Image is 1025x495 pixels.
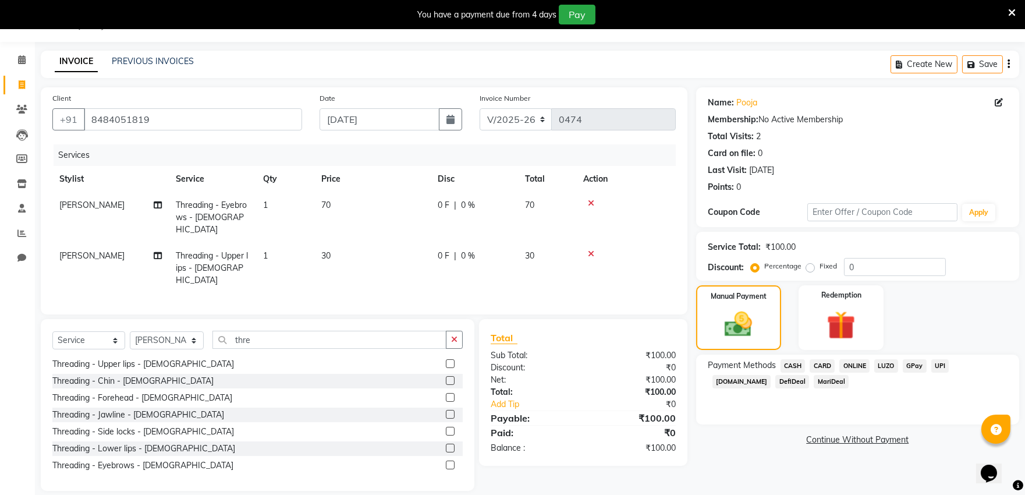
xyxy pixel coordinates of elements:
[708,261,744,274] div: Discount:
[263,200,268,210] span: 1
[818,307,864,343] img: _gift.svg
[712,375,771,388] span: [DOMAIN_NAME]
[263,250,268,261] span: 1
[583,411,684,425] div: ₹100.00
[482,426,583,440] div: Paid:
[711,291,767,302] label: Manual Payment
[112,56,194,66] a: PREVIOUS INVOICES
[59,250,125,261] span: [PERSON_NAME]
[708,130,754,143] div: Total Visits:
[482,442,583,454] div: Balance :
[320,93,335,104] label: Date
[52,375,214,387] div: Threading - Chin - [DEMOGRAPHIC_DATA]
[59,200,125,210] span: [PERSON_NAME]
[454,250,456,262] span: |
[321,250,331,261] span: 30
[749,164,774,176] div: [DATE]
[708,164,747,176] div: Last Visit:
[698,434,1017,446] a: Continue Without Payment
[52,392,232,404] div: Threading - Forehead - [DEMOGRAPHIC_DATA]
[708,181,734,193] div: Points:
[482,374,583,386] div: Net:
[169,166,256,192] th: Service
[891,55,957,73] button: Create New
[438,250,449,262] span: 0 F
[810,359,835,373] span: CARD
[52,166,169,192] th: Stylist
[482,411,583,425] div: Payable:
[583,386,684,398] div: ₹100.00
[417,9,556,21] div: You have a payment due from 4 days
[256,166,314,192] th: Qty
[461,199,475,211] span: 0 %
[52,409,224,421] div: Threading - Jawline - [DEMOGRAPHIC_DATA]
[52,108,85,130] button: +91
[55,51,98,72] a: INVOICE
[708,114,758,126] div: Membership:
[491,332,517,344] span: Total
[52,459,233,472] div: Threading - Eyebrows - [DEMOGRAPHIC_DATA]
[820,261,837,271] label: Fixed
[212,331,446,349] input: Search or Scan
[482,349,583,362] div: Sub Total:
[480,93,530,104] label: Invoice Number
[962,204,995,221] button: Apply
[765,241,796,253] div: ₹100.00
[903,359,927,373] span: GPay
[583,362,684,374] div: ₹0
[708,359,776,372] span: Payment Methods
[438,199,449,211] span: 0 F
[518,166,576,192] th: Total
[708,206,808,218] div: Coupon Code
[525,200,534,210] span: 70
[482,386,583,398] div: Total:
[756,130,761,143] div: 2
[52,93,71,104] label: Client
[461,250,475,262] span: 0 %
[525,250,534,261] span: 30
[775,375,809,388] span: DefiDeal
[962,55,1003,73] button: Save
[781,359,806,373] span: CASH
[84,108,302,130] input: Search by Name/Mobile/Email/Code
[52,426,234,438] div: Threading - Side locks - [DEMOGRAPHIC_DATA]
[814,375,849,388] span: MariDeal
[431,166,518,192] th: Disc
[583,442,684,454] div: ₹100.00
[708,97,734,109] div: Name:
[764,261,801,271] label: Percentage
[583,374,684,386] div: ₹100.00
[931,359,949,373] span: UPI
[821,290,861,300] label: Redemption
[708,147,756,160] div: Card on file:
[758,147,762,160] div: 0
[874,359,898,373] span: LUZO
[52,443,235,455] div: Threading - Lower lips - [DEMOGRAPHIC_DATA]
[736,181,741,193] div: 0
[839,359,870,373] span: ONLINE
[576,166,676,192] th: Action
[482,362,583,374] div: Discount:
[736,97,757,109] a: Pooja
[52,358,234,370] div: Threading - Upper lips - [DEMOGRAPHIC_DATA]
[600,398,684,411] div: ₹0
[976,448,1013,483] iframe: chat widget
[708,241,761,253] div: Service Total:
[54,144,684,166] div: Services
[708,114,1008,126] div: No Active Membership
[583,426,684,440] div: ₹0
[314,166,431,192] th: Price
[482,398,600,411] a: Add Tip
[321,200,331,210] span: 70
[807,203,957,221] input: Enter Offer / Coupon Code
[583,349,684,362] div: ₹100.00
[176,250,248,285] span: Threading - Upper lips - [DEMOGRAPHIC_DATA]
[176,200,247,235] span: Threading - Eyebrows - [DEMOGRAPHIC_DATA]
[559,5,595,24] button: Pay
[716,309,761,340] img: _cash.svg
[454,199,456,211] span: |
